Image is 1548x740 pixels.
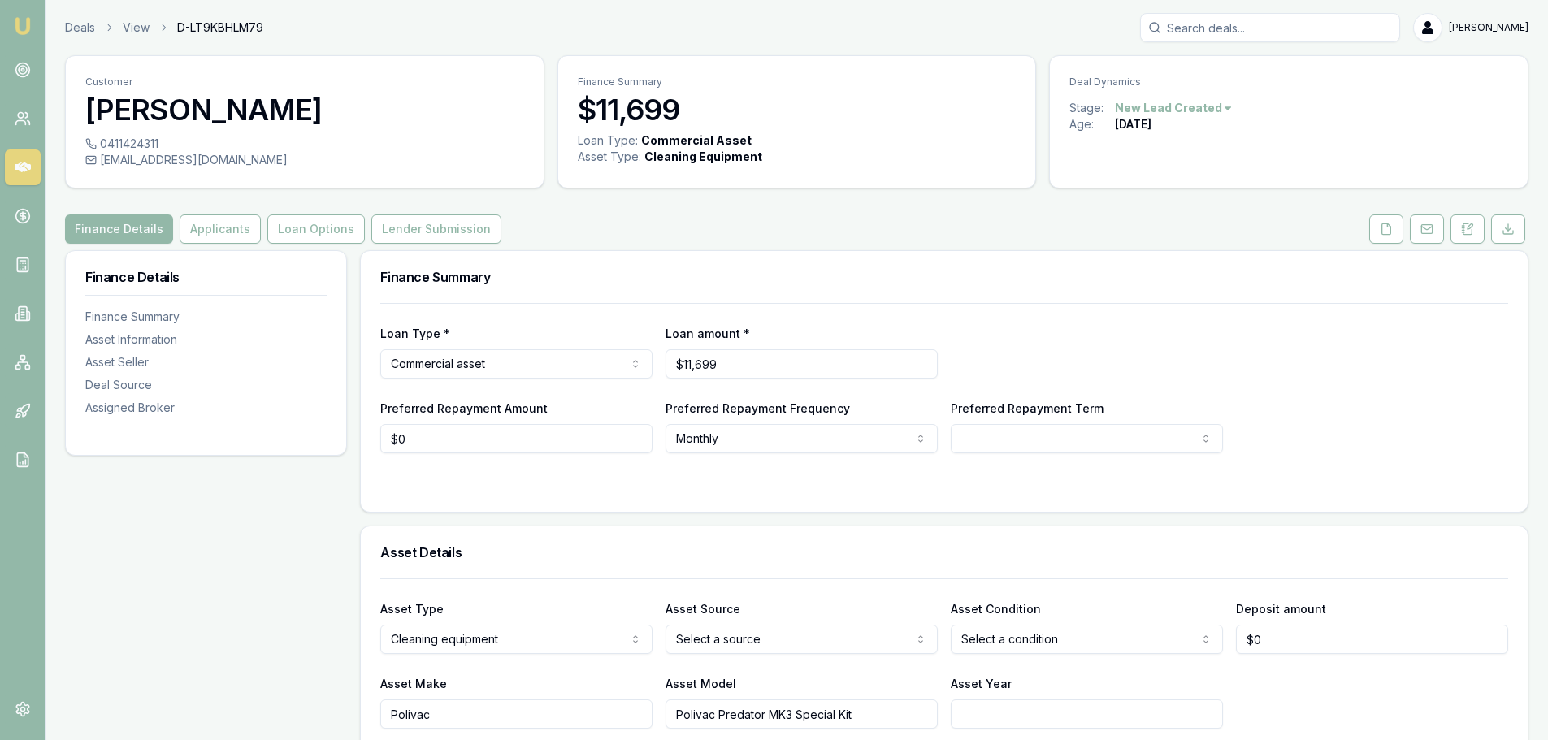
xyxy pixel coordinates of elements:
[85,152,524,168] div: [EMAIL_ADDRESS][DOMAIN_NAME]
[85,400,327,416] div: Assigned Broker
[666,327,750,340] label: Loan amount *
[13,16,33,36] img: emu-icon-u.png
[1115,100,1234,116] button: New Lead Created
[176,214,264,244] a: Applicants
[85,93,524,126] h3: [PERSON_NAME]
[380,270,1508,283] h3: Finance Summary
[1069,76,1508,89] p: Deal Dynamics
[578,149,641,165] div: Asset Type :
[666,602,740,616] label: Asset Source
[380,424,653,453] input: $
[380,602,444,616] label: Asset Type
[578,93,1017,126] h3: $11,699
[65,19,263,36] nav: breadcrumb
[666,349,938,379] input: $
[641,132,752,149] div: Commercial Asset
[264,214,368,244] a: Loan Options
[65,214,173,244] button: Finance Details
[1069,100,1115,116] div: Stage:
[1236,625,1508,654] input: $
[951,401,1104,415] label: Preferred Repayment Term
[1115,116,1151,132] div: [DATE]
[380,546,1508,559] h3: Asset Details
[380,327,450,340] label: Loan Type *
[380,677,447,690] label: Asset Make
[177,19,263,36] span: D-LT9KBHLM79
[666,401,850,415] label: Preferred Repayment Frequency
[85,309,327,325] div: Finance Summary
[85,354,327,370] div: Asset Seller
[85,76,524,89] p: Customer
[267,214,365,244] button: Loan Options
[951,602,1041,616] label: Asset Condition
[65,214,176,244] a: Finance Details
[65,19,95,36] a: Deals
[85,136,524,152] div: 0411424311
[1140,13,1400,42] input: Search deals
[380,401,548,415] label: Preferred Repayment Amount
[371,214,501,244] button: Lender Submission
[85,270,327,283] h3: Finance Details
[368,214,505,244] a: Lender Submission
[1236,602,1326,616] label: Deposit amount
[1069,116,1115,132] div: Age:
[1449,21,1528,34] span: [PERSON_NAME]
[123,19,150,36] a: View
[180,214,261,244] button: Applicants
[951,677,1012,690] label: Asset Year
[578,132,638,149] div: Loan Type:
[578,76,1017,89] p: Finance Summary
[666,677,736,690] label: Asset Model
[85,331,327,348] div: Asset Information
[644,149,762,165] div: Cleaning Equipment
[85,377,327,393] div: Deal Source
